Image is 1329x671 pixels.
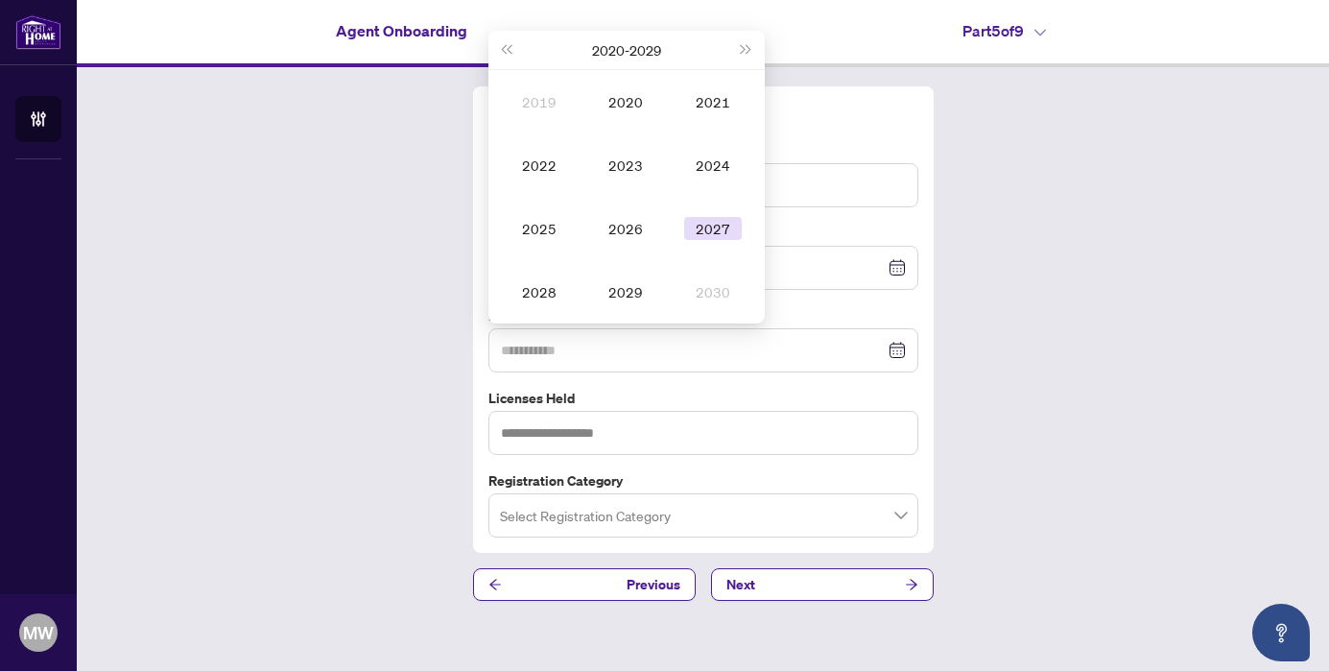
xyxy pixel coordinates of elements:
div: 2028 [510,280,568,303]
h4: Agent Onboarding [336,19,467,42]
td: 2020 [582,70,670,133]
button: Open asap [1252,604,1310,661]
td: 2027 [670,197,757,260]
td: 2023 [582,133,670,197]
div: 2022 [510,154,568,177]
div: 2019 [510,90,568,113]
div: 2029 [597,280,654,303]
td: 2028 [496,260,583,324]
span: Previous [627,569,680,600]
h4: Part 5 of 9 [962,19,1046,42]
span: arrow-left [488,578,502,591]
span: Next [726,569,755,600]
div: 2027 [684,217,742,240]
span: arrow-right [905,578,918,591]
button: Next [711,568,934,601]
label: Licenses Held [488,388,918,409]
td: 2021 [670,70,757,133]
td: 2026 [582,197,670,260]
div: 2020 [597,90,654,113]
td: 2024 [670,133,757,197]
label: Registration Category [488,470,918,491]
div: 2030 [684,280,742,303]
td: 2025 [496,197,583,260]
img: logo [15,14,61,50]
div: 2021 [684,90,742,113]
td: 2029 [582,260,670,324]
button: Previous [473,568,696,601]
div: 2023 [597,154,654,177]
div: 2024 [684,154,742,177]
button: Last year (Control + left) [496,31,517,69]
div: 2025 [510,217,568,240]
div: 2026 [597,217,654,240]
td: 2030 [670,260,757,324]
button: Next year (Control + right) [735,31,756,69]
button: Choose a decade [592,31,661,69]
span: MW [23,619,54,646]
td: 2019 [496,70,583,133]
td: 2022 [496,133,583,197]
